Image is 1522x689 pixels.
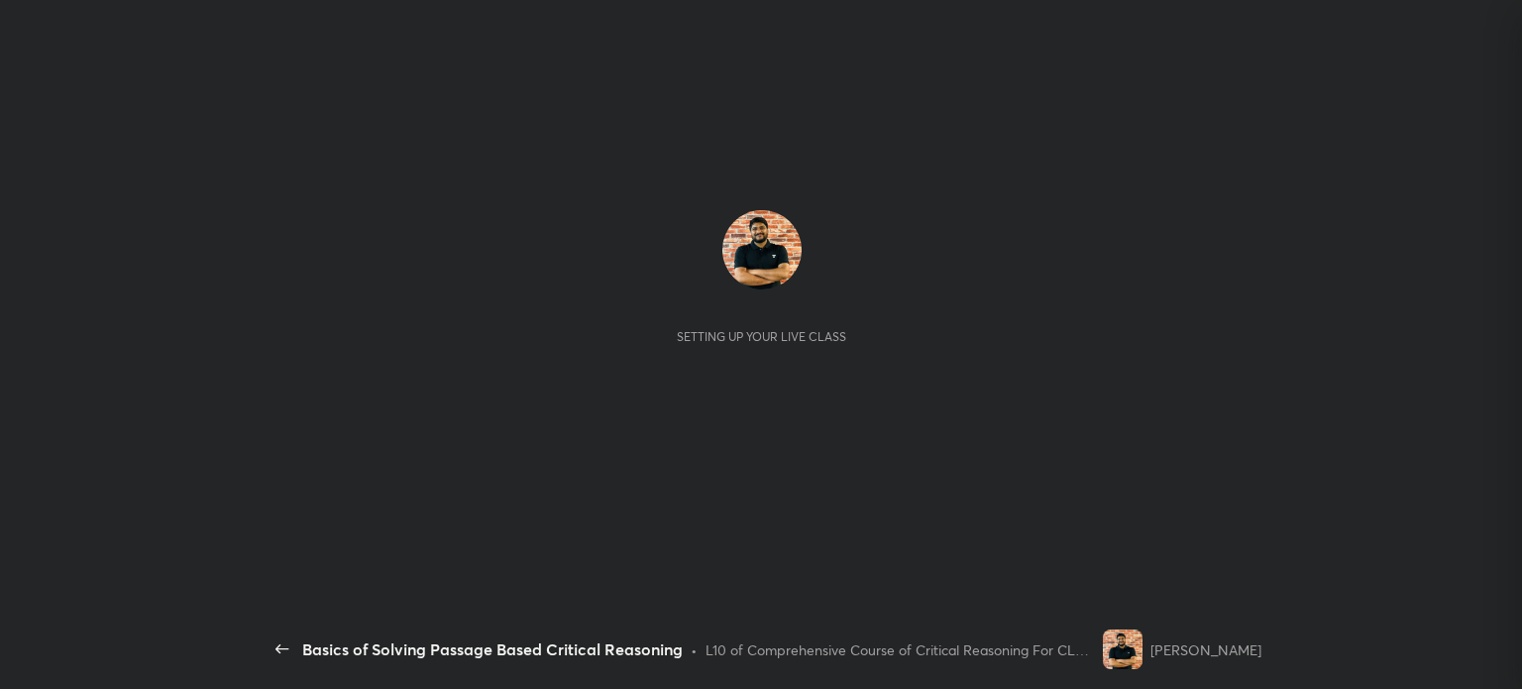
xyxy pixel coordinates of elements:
[706,639,1095,660] div: L10 of Comprehensive Course of Critical Reasoning For CLAT 2026
[722,210,802,289] img: 4b40390f03df4bc2a901db19e4fe98f0.jpg
[1103,630,1142,669] img: 4b40390f03df4bc2a901db19e4fe98f0.jpg
[677,329,846,344] div: Setting up your live class
[691,639,698,660] div: •
[1150,639,1261,660] div: [PERSON_NAME]
[302,637,683,661] div: Basics of Solving Passage Based Critical Reasoning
